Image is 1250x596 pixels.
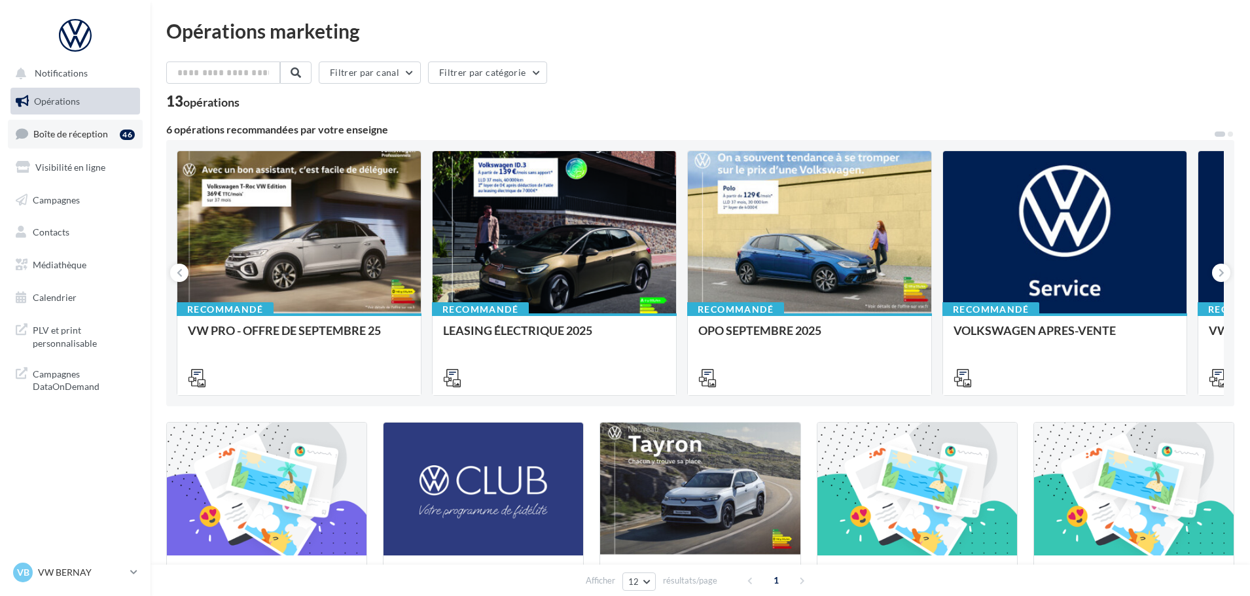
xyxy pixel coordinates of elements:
div: Recommandé [942,302,1039,317]
a: VB VW BERNAY [10,560,140,585]
span: 12 [628,576,639,587]
span: Campagnes [33,194,80,205]
a: Campagnes DataOnDemand [8,360,143,398]
a: Calendrier [8,284,143,311]
div: Recommandé [177,302,274,317]
span: Afficher [586,574,615,587]
div: 46 [120,130,135,140]
span: Contacts [33,226,69,237]
div: VW PRO - OFFRE DE SEPTEMBRE 25 [188,324,410,350]
span: Visibilité en ligne [35,162,105,173]
a: Contacts [8,219,143,246]
a: Visibilité en ligne [8,154,143,181]
a: Opérations [8,88,143,115]
button: Filtrer par catégorie [428,61,547,84]
button: Filtrer par canal [319,61,421,84]
span: Opérations [34,96,80,107]
span: Médiathèque [33,259,86,270]
a: Boîte de réception46 [8,120,143,148]
a: PLV et print personnalisable [8,316,143,355]
div: 6 opérations recommandées par votre enseigne [166,124,1213,135]
div: Recommandé [432,302,529,317]
span: PLV et print personnalisable [33,321,135,349]
a: Médiathèque [8,251,143,279]
span: Campagnes DataOnDemand [33,365,135,393]
span: Notifications [35,68,88,79]
a: Campagnes [8,186,143,214]
div: VOLKSWAGEN APRES-VENTE [954,324,1176,350]
span: Boîte de réception [33,128,108,139]
div: 13 [166,94,240,109]
span: Calendrier [33,292,77,303]
div: Opérations marketing [166,21,1234,41]
div: opérations [183,96,240,108]
p: VW BERNAY [38,566,125,579]
button: 12 [622,572,656,591]
span: résultats/page [663,574,717,587]
span: VB [17,566,29,579]
span: 1 [766,570,787,591]
div: LEASING ÉLECTRIQUE 2025 [443,324,666,350]
div: Recommandé [687,302,784,317]
div: OPO SEPTEMBRE 2025 [698,324,921,350]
